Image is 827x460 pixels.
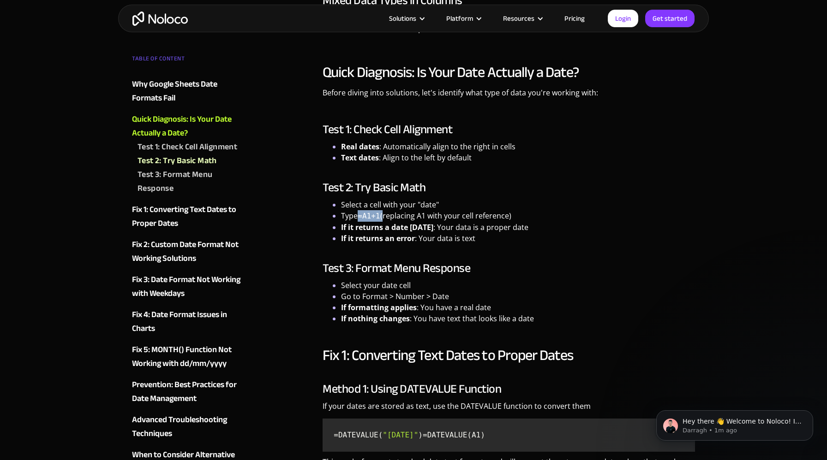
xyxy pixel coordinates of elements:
div: Resources [503,12,534,24]
a: Fix 3: Date Format Not Working with Weekdays [132,273,244,301]
li: Select a cell with your "date" [341,199,695,210]
div: Resources [491,12,553,24]
strong: If it returns a date [DATE] [341,222,433,232]
div: Test 2: Try Basic Math [138,154,217,168]
li: : Align to the left by default [341,152,695,163]
li: : You have a real date [341,302,695,313]
strong: If it returns an error [341,233,415,243]
a: Fix 5: MONTH() Function Not Working with dd/mm/yyyy [132,343,244,371]
div: Platform [435,12,491,24]
strong: If nothing changes [341,313,410,324]
p: If your dates are stored as text, use the DATEVALUE function to convert them [323,401,695,419]
a: Prevention: Best Practices for Date Management [132,378,244,406]
li: : Automatically align to the right in cells [341,141,695,152]
h3: Test 2: Try Basic Math [323,181,695,195]
a: Fix 4: Date Format Issues in Charts [132,308,244,336]
a: Get started [645,10,695,27]
a: home [132,12,188,26]
span: =DATEVALUE( [334,431,383,439]
a: Quick Diagnosis: Is Your Date Actually a Date? [132,112,244,140]
code: =DATEVALUE(A1) [326,422,691,448]
a: Pricing [553,12,596,24]
li: Select your date cell [341,280,695,291]
div: TABLE OF CONTENT [132,52,244,70]
div: Test 1: Check Cell Alignment [138,140,237,154]
iframe: Intercom notifications message [642,391,827,455]
a: Advanced Troubleshooting Techniques [132,413,244,441]
strong: Real dates [341,142,379,152]
li: : Your data is text [341,233,695,244]
a: Test 1: Check Cell Alignment [138,140,244,154]
li: Type (replacing A1 with your cell reference) [341,210,695,222]
li: : Your data is a proper date [341,222,695,233]
h3: Test 3: Format Menu Response [323,261,695,275]
p: Before diving into solutions, let's identify what type of data you're working with: [323,87,695,105]
li: Go to Format > Number > Date [341,291,695,302]
div: Solutions [378,12,435,24]
code: =A1+1 [358,212,380,220]
h2: Fix 1: Converting Text Dates to Proper Dates [323,346,695,365]
div: Solutions [389,12,416,24]
h3: Test 1: Check Cell Alignment [323,123,695,136]
li: : You have text that looks like a date [341,313,695,324]
a: Test 3: Format Menu Response [138,168,244,195]
a: Test 2: Try Basic Math [138,154,244,168]
div: Platform [446,12,473,24]
a: Fix 2: Custom Date Format Not Working Solutions [132,238,244,265]
strong: If formatting applies [341,302,417,313]
a: Fix 1: Converting Text Dates to Proper Dates [132,203,244,230]
a: Why Google Sheets Date Formats Fail [132,77,244,105]
strong: Text dates [341,153,379,163]
a: Login [608,10,638,27]
span: ) [418,431,423,439]
h2: Quick Diagnosis: Is Your Date Actually a Date? [323,63,695,82]
h3: Method 1: Using DATEVALUE Function [323,382,695,396]
span: "[DATE]" [383,431,418,439]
